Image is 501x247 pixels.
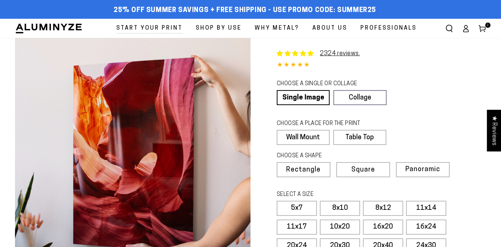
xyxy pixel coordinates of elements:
[320,51,360,57] a: 2324 reviews.
[487,23,489,28] span: 2
[277,90,330,105] a: Single Image
[15,23,82,34] img: Aluminyze
[406,220,446,235] label: 16x24
[312,23,347,33] span: About Us
[487,110,501,151] div: Click to open Judge.me floating reviews tab
[277,120,379,128] legend: CHOOSE A PLACE FOR THE PRINT
[277,152,380,160] legend: CHOOSE A SHAPE
[114,6,376,15] span: 25% off Summer Savings + Free Shipping - Use Promo Code: SUMMER25
[277,201,317,216] label: 5x7
[255,23,299,33] span: Why Metal?
[277,220,317,235] label: 11x17
[196,23,241,33] span: Shop By Use
[333,90,386,105] a: Collage
[320,201,360,216] label: 8x10
[360,23,417,33] span: Professionals
[116,23,183,33] span: Start Your Print
[355,19,422,38] a: Professionals
[333,130,386,145] label: Table Top
[363,201,403,216] label: 8x12
[441,20,457,37] summary: Search our site
[405,166,440,173] span: Panoramic
[277,49,360,58] a: 2324 reviews.
[249,19,305,38] a: Why Metal?
[307,19,353,38] a: About Us
[111,19,188,38] a: Start Your Print
[277,130,330,145] label: Wall Mount
[351,167,375,173] span: Square
[320,220,360,235] label: 10x20
[190,19,247,38] a: Shop By Use
[277,191,399,199] legend: SELECT A SIZE
[406,201,446,216] label: 11x14
[363,220,403,235] label: 16x20
[277,80,379,88] legend: CHOOSE A SINGLE OR COLLAGE
[286,167,321,173] span: Rectangle
[277,60,486,71] div: 4.85 out of 5.0 stars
